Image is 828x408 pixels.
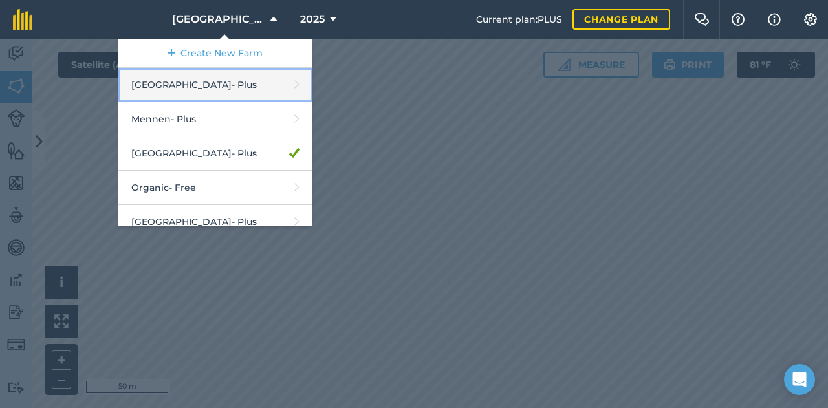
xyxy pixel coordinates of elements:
[730,13,746,26] img: A question mark icon
[118,171,312,205] a: Organic- Free
[172,12,265,27] span: [GEOGRAPHIC_DATA]
[118,102,312,136] a: Mennen- Plus
[118,68,312,102] a: [GEOGRAPHIC_DATA]- Plus
[118,39,312,68] a: Create New Farm
[784,364,815,395] div: Open Intercom Messenger
[476,12,562,27] span: Current plan : PLUS
[768,12,781,27] img: svg+xml;base64,PHN2ZyB4bWxucz0iaHR0cDovL3d3dy53My5vcmcvMjAwMC9zdmciIHdpZHRoPSIxNyIgaGVpZ2h0PSIxNy...
[572,9,670,30] a: Change plan
[694,13,710,26] img: Two speech bubbles overlapping with the left bubble in the forefront
[118,136,312,171] a: [GEOGRAPHIC_DATA]- Plus
[803,13,818,26] img: A cog icon
[13,9,32,30] img: fieldmargin Logo
[118,205,312,239] a: [GEOGRAPHIC_DATA]- Plus
[300,12,325,27] span: 2025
